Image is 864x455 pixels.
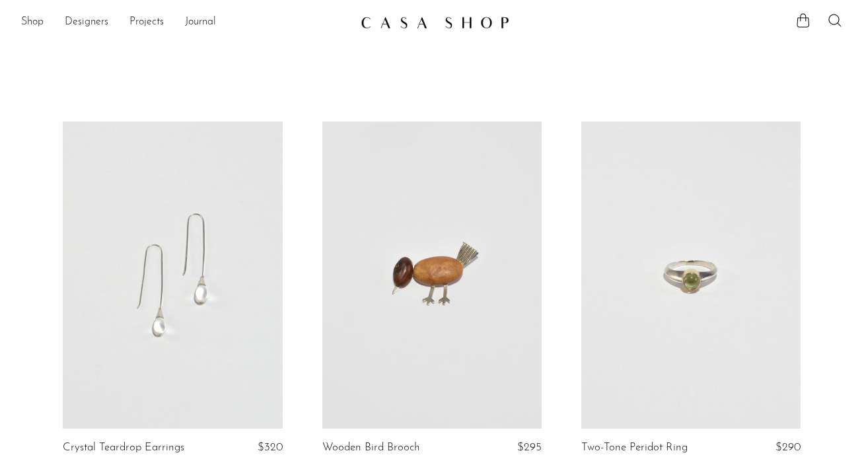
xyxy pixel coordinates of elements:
ul: NEW HEADER MENU [21,11,350,34]
a: Journal [185,14,216,31]
a: Wooden Bird Brooch [322,442,420,454]
a: Designers [65,14,108,31]
a: Projects [129,14,164,31]
a: Two-Tone Peridot Ring [581,442,688,454]
span: $295 [517,442,542,453]
span: $320 [258,442,283,453]
nav: Desktop navigation [21,11,350,34]
a: Shop [21,14,44,31]
a: Crystal Teardrop Earrings [63,442,184,454]
span: $290 [775,442,801,453]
